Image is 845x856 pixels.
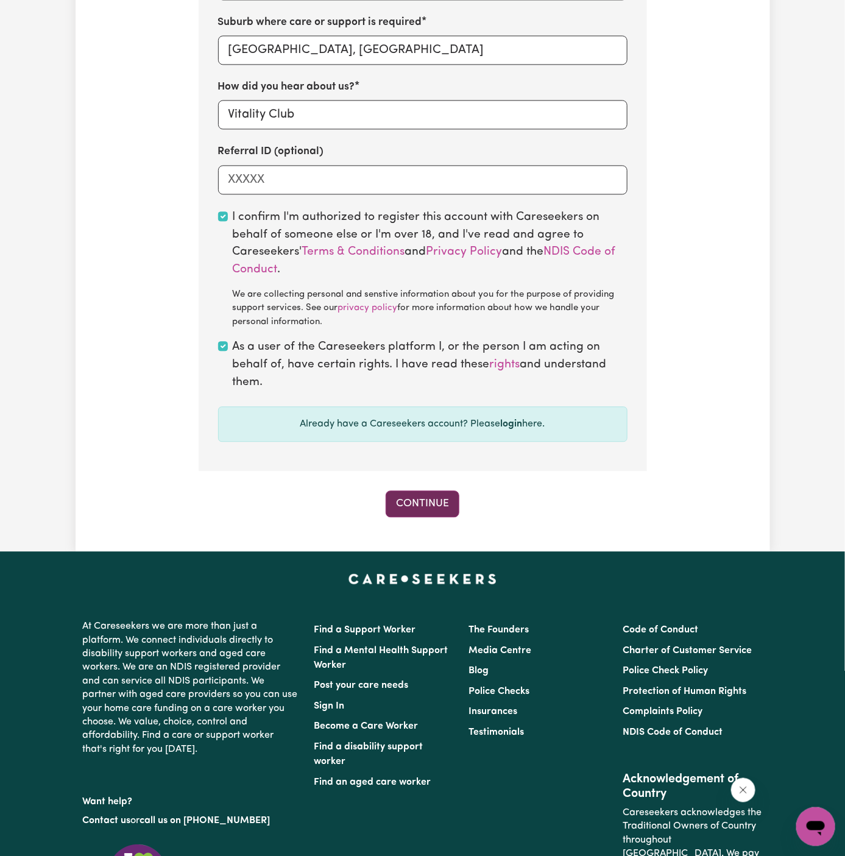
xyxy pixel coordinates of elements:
[233,339,628,391] label: As a user of the Careseekers platform I, or the person I am acting on behalf of, have certain rig...
[314,646,448,670] a: Find a Mental Health Support Worker
[314,721,419,731] a: Become a Care Worker
[7,9,74,18] span: Need any help?
[623,687,746,696] a: Protection of Human Rights
[314,777,431,787] a: Find an aged care worker
[233,288,628,330] div: We are collecting personal and senstive information about you for the purpose of providing suppor...
[83,790,300,808] p: Want help?
[218,100,628,129] input: e.g. Google, word of mouth etc.
[623,646,752,656] a: Charter of Customer Service
[468,687,529,696] a: Police Checks
[83,615,300,761] p: At Careseekers we are more than just a platform. We connect individuals directly to disability su...
[338,303,398,313] a: privacy policy
[314,625,416,635] a: Find a Support Worker
[426,246,503,258] a: Privacy Policy
[218,79,355,95] label: How did you hear about us?
[83,809,300,832] p: or
[490,359,520,370] a: rights
[83,816,131,826] a: Contact us
[302,246,405,258] a: Terms & Conditions
[218,144,324,160] label: Referral ID (optional)
[218,406,628,442] div: Already have a Careseekers account? Please here.
[218,15,422,30] label: Suburb where care or support is required
[623,625,698,635] a: Code of Conduct
[731,778,755,802] iframe: Close message
[623,707,702,716] a: Complaints Policy
[623,772,762,801] h2: Acknowledgement of Country
[623,727,723,737] a: NDIS Code of Conduct
[314,742,423,766] a: Find a disability support worker
[468,707,517,716] a: Insurances
[468,646,531,656] a: Media Centre
[468,625,529,635] a: The Founders
[218,35,628,65] input: e.g. North Bondi, New South Wales
[623,666,708,676] a: Police Check Policy
[314,701,345,711] a: Sign In
[348,573,497,583] a: Careseekers home page
[796,807,835,846] iframe: Button to launch messaging window
[468,666,489,676] a: Blog
[314,681,409,690] a: Post your care needs
[218,165,628,194] input: XXXXX
[468,727,524,737] a: Testimonials
[386,490,459,517] button: Continue
[501,419,523,429] a: login
[233,209,628,330] label: I confirm I'm authorized to register this account with Careseekers on behalf of someone else or I...
[140,816,270,826] a: call us on [PHONE_NUMBER]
